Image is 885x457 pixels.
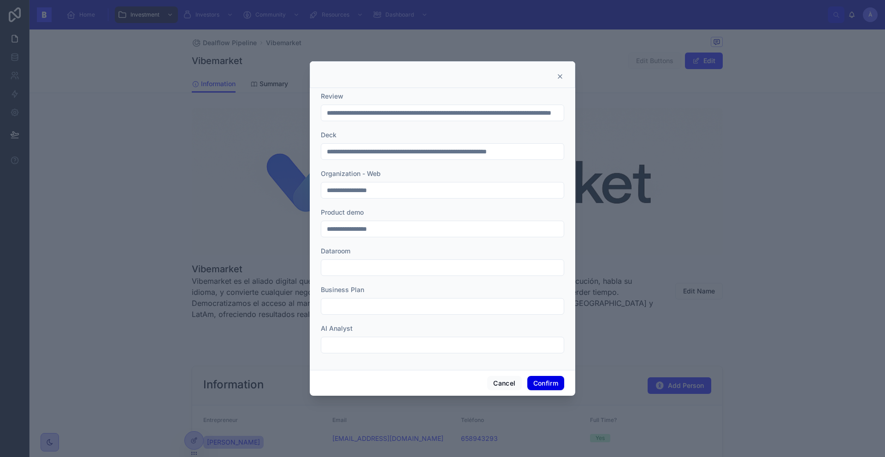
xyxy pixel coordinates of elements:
[321,92,343,100] span: Review
[487,376,521,391] button: Cancel
[321,247,350,255] span: Dataroom
[321,170,381,177] span: Organization - Web
[321,131,336,139] span: Deck
[321,324,353,332] span: AI Analyst
[321,286,364,293] span: Business Plan
[527,376,564,391] button: Confirm
[321,208,364,216] span: Product demo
